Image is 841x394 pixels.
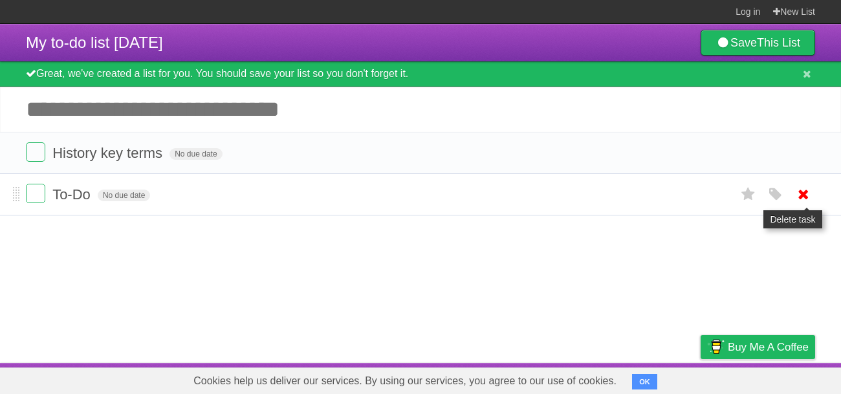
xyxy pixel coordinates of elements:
[98,190,150,201] span: No due date
[734,366,815,391] a: Suggest a feature
[728,336,809,358] span: Buy me a coffee
[169,148,222,160] span: No due date
[26,184,45,203] label: Done
[571,366,624,391] a: Developers
[26,142,45,162] label: Done
[52,145,166,161] span: History key terms
[180,368,629,394] span: Cookies help us deliver our services. By using our services, you agree to our use of cookies.
[757,36,800,49] b: This List
[52,186,94,202] span: To-Do
[701,335,815,359] a: Buy me a coffee
[640,366,668,391] a: Terms
[707,336,725,358] img: Buy me a coffee
[529,366,556,391] a: About
[736,184,761,205] label: Star task
[632,374,657,389] button: OK
[701,30,815,56] a: SaveThis List
[26,34,163,51] span: My to-do list [DATE]
[684,366,717,391] a: Privacy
